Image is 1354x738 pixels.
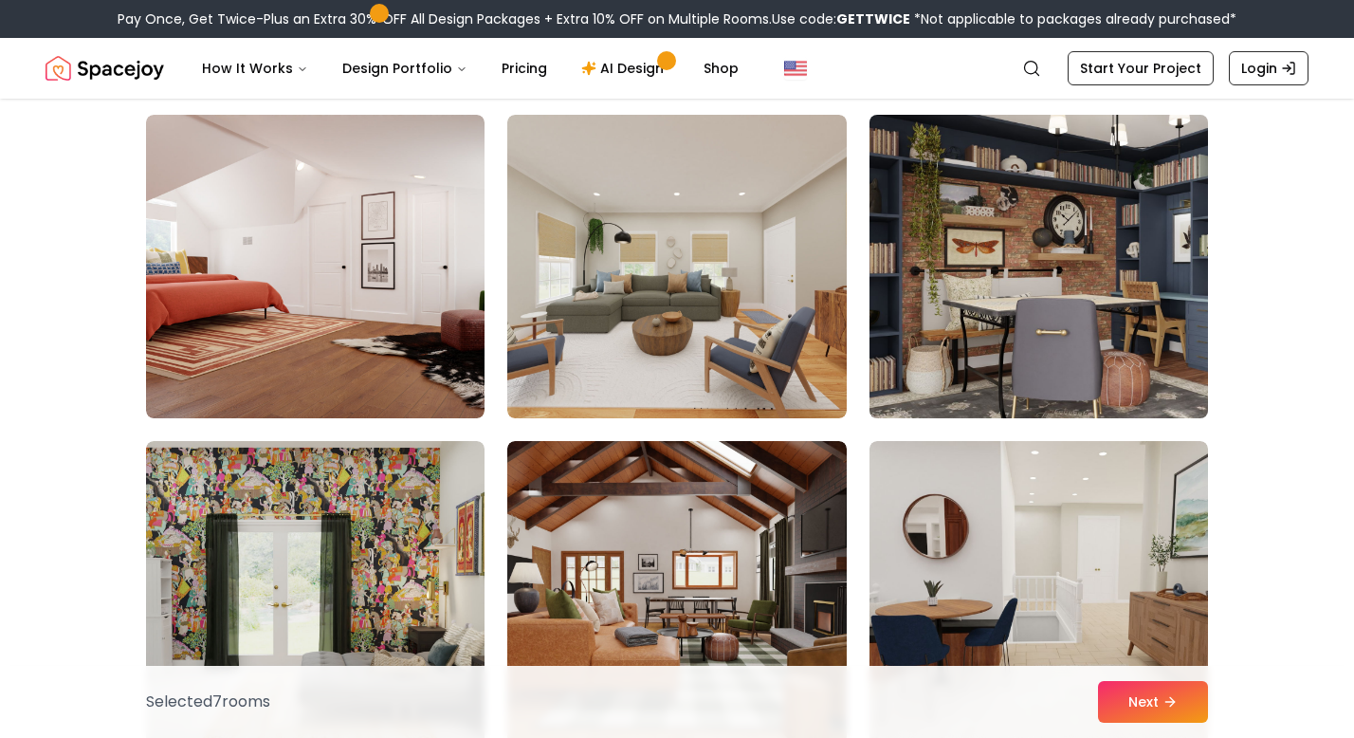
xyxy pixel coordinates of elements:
p: Selected 7 room s [146,691,270,713]
a: Spacejoy [46,49,164,87]
button: Design Portfolio [327,49,483,87]
a: Login [1229,51,1308,85]
img: Room room-69 [861,107,1217,426]
nav: Global [46,38,1308,99]
a: Start Your Project [1068,51,1214,85]
nav: Main [187,49,754,87]
a: Shop [688,49,754,87]
span: Use code: [772,9,910,28]
button: How It Works [187,49,323,87]
div: Pay Once, Get Twice-Plus an Extra 30% OFF All Design Packages + Extra 10% OFF on Multiple Rooms. [118,9,1236,28]
button: Next [1098,681,1208,723]
a: AI Design [566,49,685,87]
span: *Not applicable to packages already purchased* [910,9,1236,28]
b: GETTWICE [836,9,910,28]
a: Pricing [486,49,562,87]
img: United States [784,57,807,80]
img: Room room-68 [507,115,846,418]
img: Room room-67 [146,115,485,418]
img: Spacejoy Logo [46,49,164,87]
